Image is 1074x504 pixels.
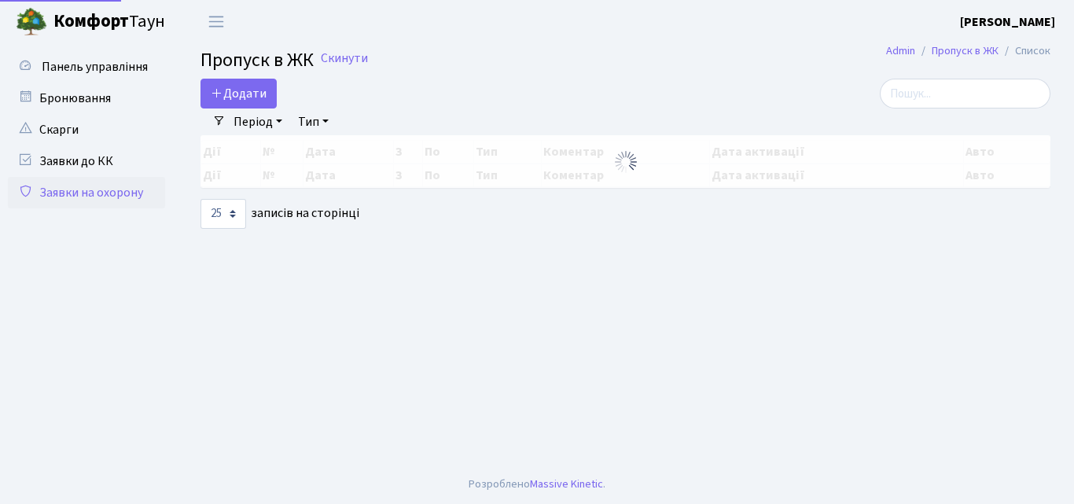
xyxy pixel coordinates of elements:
a: Панель управління [8,51,165,83]
a: Тип [292,109,335,135]
div: Опитування щодо паркування в ЖК «Комфорт Таун» [804,20,1057,108]
span: Пропуск в ЖК [200,46,314,74]
span: Таун [53,9,165,35]
a: Заявки до КК [8,145,165,177]
a: Додати [200,79,277,109]
a: Бронювання [8,83,165,114]
a: Скинути [321,51,368,66]
select: записів на сторінці [200,199,246,229]
a: Скарги [8,114,165,145]
img: logo.png [16,6,47,38]
a: [PERSON_NAME] [960,13,1055,31]
label: записів на сторінці [200,199,359,229]
button: Переключити навігацію [197,9,236,35]
a: Заявки на охорону [8,177,165,208]
span: Додати [211,85,267,102]
a: Massive Kinetic [530,476,603,492]
img: Обробка... [613,149,638,175]
div: Розроблено . [469,476,605,493]
a: Період [227,109,289,135]
a: Голосувати [819,79,1042,98]
span: Панель управління [42,58,148,75]
b: Комфорт [53,9,129,34]
div: × [1040,21,1056,37]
